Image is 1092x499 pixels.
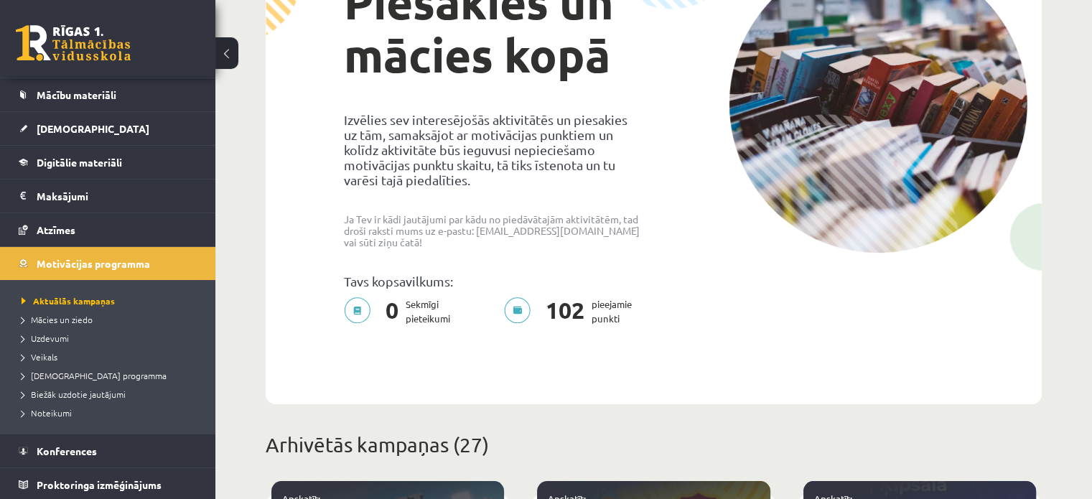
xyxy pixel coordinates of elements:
[344,274,643,289] p: Tavs kopsavilkums:
[22,294,201,307] a: Aktuālās kampaņas
[19,78,197,111] a: Mācību materiāli
[19,179,197,213] a: Maksājumi
[22,351,57,363] span: Veikals
[37,257,150,270] span: Motivācijas programma
[538,297,592,326] span: 102
[37,156,122,169] span: Digitālie materiāli
[16,25,131,61] a: Rīgas 1. Tālmācības vidusskola
[22,313,201,326] a: Mācies un ziedo
[19,112,197,145] a: [DEMOGRAPHIC_DATA]
[22,314,93,325] span: Mācies un ziedo
[19,247,197,280] a: Motivācijas programma
[37,179,197,213] legend: Maksājumi
[37,478,162,491] span: Proktoringa izmēģinājums
[22,350,201,363] a: Veikals
[504,297,640,326] p: pieejamie punkti
[37,88,116,101] span: Mācību materiāli
[22,407,72,419] span: Noteikumi
[22,406,201,419] a: Noteikumi
[344,297,459,326] p: Sekmīgi pieteikumi
[22,332,69,344] span: Uzdevumi
[37,223,75,236] span: Atzīmes
[19,434,197,467] a: Konferences
[378,297,406,326] span: 0
[22,295,115,307] span: Aktuālās kampaņas
[22,370,167,381] span: [DEMOGRAPHIC_DATA] programma
[19,146,197,179] a: Digitālie materiāli
[22,369,201,382] a: [DEMOGRAPHIC_DATA] programma
[37,444,97,457] span: Konferences
[19,213,197,246] a: Atzīmes
[22,388,126,400] span: Biežāk uzdotie jautājumi
[344,112,643,187] p: Izvēlies sev interesējošās aktivitātēs un piesakies uz tām, samaksājot ar motivācijas punktiem un...
[37,122,149,135] span: [DEMOGRAPHIC_DATA]
[344,213,643,248] p: Ja Tev ir kādi jautājumi par kādu no piedāvātajām aktivitātēm, tad droši raksti mums uz e-pastu: ...
[22,388,201,401] a: Biežāk uzdotie jautājumi
[22,332,201,345] a: Uzdevumi
[266,430,1042,460] p: Arhivētās kampaņas (27)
